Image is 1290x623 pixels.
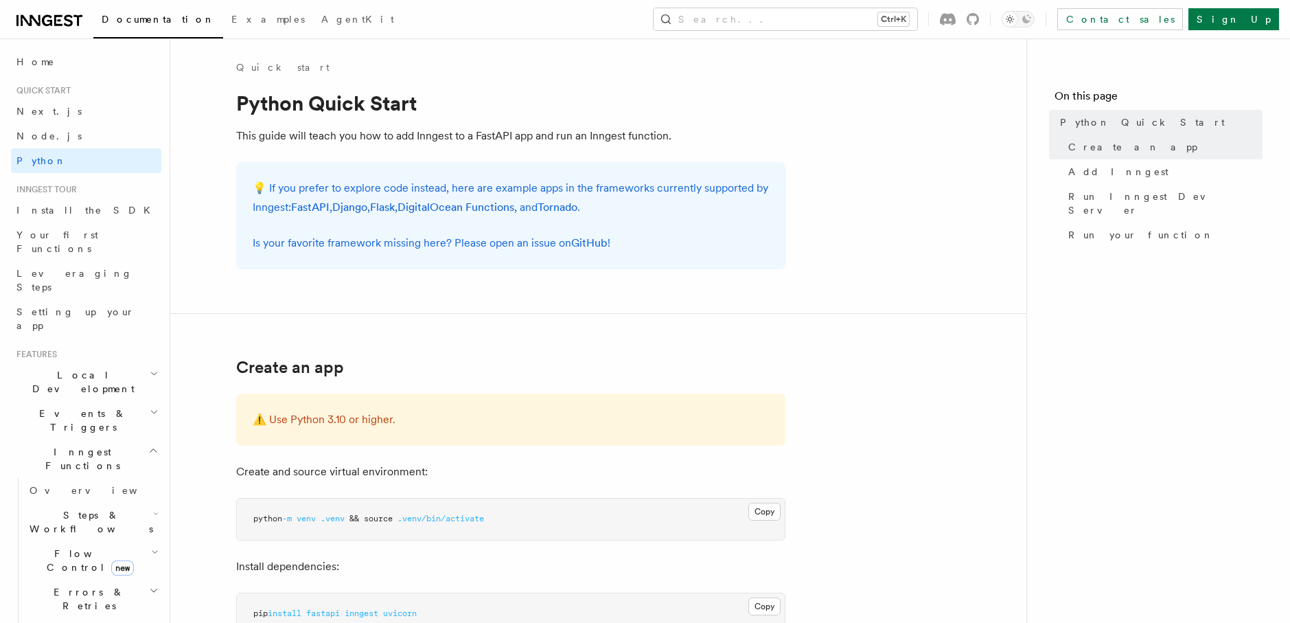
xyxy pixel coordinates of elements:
[1055,88,1263,110] h4: On this page
[11,363,161,401] button: Local Development
[1068,140,1197,154] span: Create an app
[253,234,769,253] p: Is your favorite framework missing here? Please open an issue on !
[268,609,301,618] span: install
[253,410,769,429] p: ⚠️ Use Python 3.10 or higher.
[11,407,150,434] span: Events & Triggers
[11,99,161,124] a: Next.js
[571,236,608,249] a: GitHub
[291,201,330,214] a: FastAPI
[236,358,344,377] a: Create an app
[878,12,909,26] kbd: Ctrl+K
[11,124,161,148] a: Node.js
[24,478,161,503] a: Overview
[1068,165,1168,179] span: Add Inngest
[398,201,514,214] a: DigitalOcean Functions
[11,184,77,195] span: Inngest tour
[398,514,484,523] span: .venv/bin/activate
[654,8,917,30] button: Search...Ctrl+K
[236,91,785,115] h1: Python Quick Start
[24,580,161,618] button: Errors & Retries
[1063,223,1263,247] a: Run your function
[16,106,82,117] span: Next.js
[231,14,305,25] span: Examples
[321,14,394,25] span: AgentKit
[16,131,82,141] span: Node.js
[321,514,345,523] span: .venv
[345,609,378,618] span: inngest
[11,349,57,360] span: Features
[16,155,67,166] span: Python
[282,514,292,523] span: -m
[313,4,402,37] a: AgentKit
[253,609,268,618] span: pip
[16,229,98,254] span: Your first Functions
[1063,184,1263,223] a: Run Inngest Dev Server
[11,368,150,396] span: Local Development
[11,401,161,440] button: Events & Triggers
[1057,8,1183,30] a: Contact sales
[11,49,161,74] a: Home
[748,598,781,615] button: Copy
[24,508,153,536] span: Steps & Workflows
[11,299,161,338] a: Setting up your app
[11,440,161,478] button: Inngest Functions
[24,547,151,574] span: Flow Control
[11,198,161,223] a: Install the SDK
[253,514,282,523] span: python
[1063,135,1263,159] a: Create an app
[11,261,161,299] a: Leveraging Steps
[11,223,161,261] a: Your first Functions
[383,609,417,618] span: uvicorn
[748,503,781,521] button: Copy
[297,514,316,523] span: venv
[11,445,148,473] span: Inngest Functions
[16,55,55,69] span: Home
[306,609,340,618] span: fastapi
[1063,159,1263,184] a: Add Inngest
[364,514,393,523] span: source
[24,503,161,541] button: Steps & Workflows
[111,560,134,576] span: new
[236,557,785,576] p: Install dependencies:
[24,541,161,580] button: Flow Controlnew
[16,205,159,216] span: Install the SDK
[223,4,313,37] a: Examples
[102,14,215,25] span: Documentation
[1002,11,1035,27] button: Toggle dark mode
[370,201,395,214] a: Flask
[24,585,149,613] span: Errors & Retries
[1068,190,1263,217] span: Run Inngest Dev Server
[332,201,367,214] a: Django
[93,4,223,38] a: Documentation
[30,485,171,496] span: Overview
[236,60,330,74] a: Quick start
[16,306,135,331] span: Setting up your app
[1060,115,1225,129] span: Python Quick Start
[1188,8,1279,30] a: Sign Up
[1068,228,1214,242] span: Run your function
[11,85,71,96] span: Quick start
[253,179,769,217] p: 💡 If you prefer to explore code instead, here are example apps in the frameworks currently suppor...
[236,126,785,146] p: This guide will teach you how to add Inngest to a FastAPI app and run an Inngest function.
[11,148,161,173] a: Python
[16,268,133,293] span: Leveraging Steps
[236,462,785,482] p: Create and source virtual environment:
[538,201,577,214] a: Tornado
[349,514,359,523] span: &&
[1055,110,1263,135] a: Python Quick Start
